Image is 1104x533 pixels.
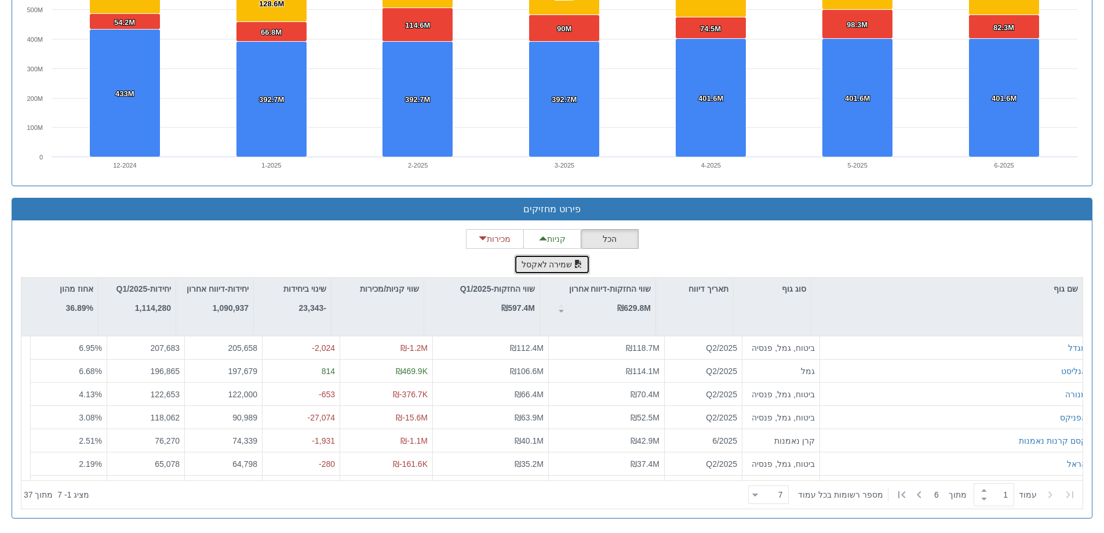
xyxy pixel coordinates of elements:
[552,95,577,104] tspan: 392.7M
[400,436,428,445] span: ₪-1.1M
[798,489,883,501] span: ‏מספר רשומות בכל עמוד
[35,389,102,400] div: 4.13 %
[60,282,93,295] p: אחוז מהון
[27,6,43,13] text: 500M
[267,342,335,354] div: -2,024
[1067,458,1087,470] button: הראל
[187,282,249,295] p: יחידות-דיווח אחרון
[405,21,430,30] tspan: 114.6M
[734,278,811,300] div: סוג גוף
[994,162,1014,169] text: 6-2025
[669,342,737,354] div: Q2/2025
[501,303,535,313] strong: ₪597.4M
[1065,389,1087,400] div: מנורה
[747,412,815,423] div: ביטוח, גמל, פנסיה
[35,342,102,354] div: 6.95 %
[190,458,257,470] div: 64,798
[744,482,1080,507] div: ‏ מתוך
[400,343,428,353] span: ₪-1.2M
[39,154,43,161] text: 0
[848,162,868,169] text: 5-2025
[190,412,257,423] div: 90,989
[112,412,180,423] div: 118,062
[66,303,93,313] strong: 36.89%
[112,435,180,447] div: 76,270
[631,436,660,445] span: ₪42.9M
[515,413,544,422] span: ₪63.9M
[299,303,327,313] strong: -23,343
[1019,435,1087,447] button: קסם קרנות נאמנות
[405,95,430,104] tspan: 392.7M
[283,282,326,295] p: שינוי ביחידות
[259,95,284,104] tspan: 392.7M
[114,18,135,27] tspan: 54.2M
[35,412,102,423] div: 3.08 %
[631,459,660,469] span: ₪37.4M
[845,94,870,103] tspan: 401.6M
[1061,365,1087,377] button: אנליסט
[113,162,136,169] text: 12-2024
[747,435,815,447] div: קרן נאמנות
[1019,489,1037,501] span: ‏עמוד
[617,303,651,313] strong: ₪629.8M
[510,343,544,353] span: ₪112.4M
[557,24,571,33] tspan: 90M
[1060,412,1087,423] button: הפניקס
[112,342,180,354] div: 207,683
[190,365,257,377] div: 197,679
[747,389,815,400] div: ביטוח, גמל, פנסיה
[261,28,282,37] tspan: 66.8M
[698,94,723,103] tspan: 401.6M
[626,367,660,376] span: ₪114.1M
[35,458,102,470] div: 2.19 %
[993,23,1014,32] tspan: 82.3M
[669,365,737,377] div: Q2/2025
[626,343,660,353] span: ₪118.7M
[515,390,544,399] span: ₪66.4M
[466,229,524,249] button: מכירות
[847,20,868,29] tspan: 98.3M
[811,278,1083,300] div: שם גוף
[135,303,171,313] strong: 1,114,280
[27,124,43,131] text: 100M
[1068,342,1087,354] button: מגדל
[701,162,721,169] text: 4-2025
[669,435,737,447] div: 6/2025
[190,342,257,354] div: 205,658
[396,413,428,422] span: ₪-15.6M
[190,389,257,400] div: 122,000
[669,389,737,400] div: Q2/2025
[267,412,335,423] div: -27,074
[213,303,249,313] strong: 1,090,937
[396,367,428,376] span: ₪469.9K
[992,94,1016,103] tspan: 401.6M
[27,95,43,102] text: 200M
[700,24,721,33] tspan: 74.5M
[21,204,1083,215] h3: פירוט מחזיקים
[669,458,737,470] div: Q2/2025
[115,89,134,98] tspan: 433M
[460,282,535,295] p: שווי החזקות-Q1/2025
[515,436,544,445] span: ₪40.1M
[669,412,737,423] div: Q2/2025
[112,389,180,400] div: 122,653
[408,162,428,169] text: 2-2025
[515,459,544,469] span: ₪35.2M
[581,229,639,249] button: הכל
[393,390,428,399] span: ₪-376.7K
[631,413,660,422] span: ₪52.5M
[267,435,335,447] div: -1,931
[27,66,43,72] text: 300M
[656,278,733,300] div: תאריך דיווח
[35,365,102,377] div: 6.68 %
[190,435,257,447] div: 74,339
[393,459,428,469] span: ₪-161.6K
[116,282,171,295] p: יחידות-Q1/2025
[267,389,335,400] div: -653
[510,367,544,376] span: ₪106.6M
[27,36,43,43] text: 400M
